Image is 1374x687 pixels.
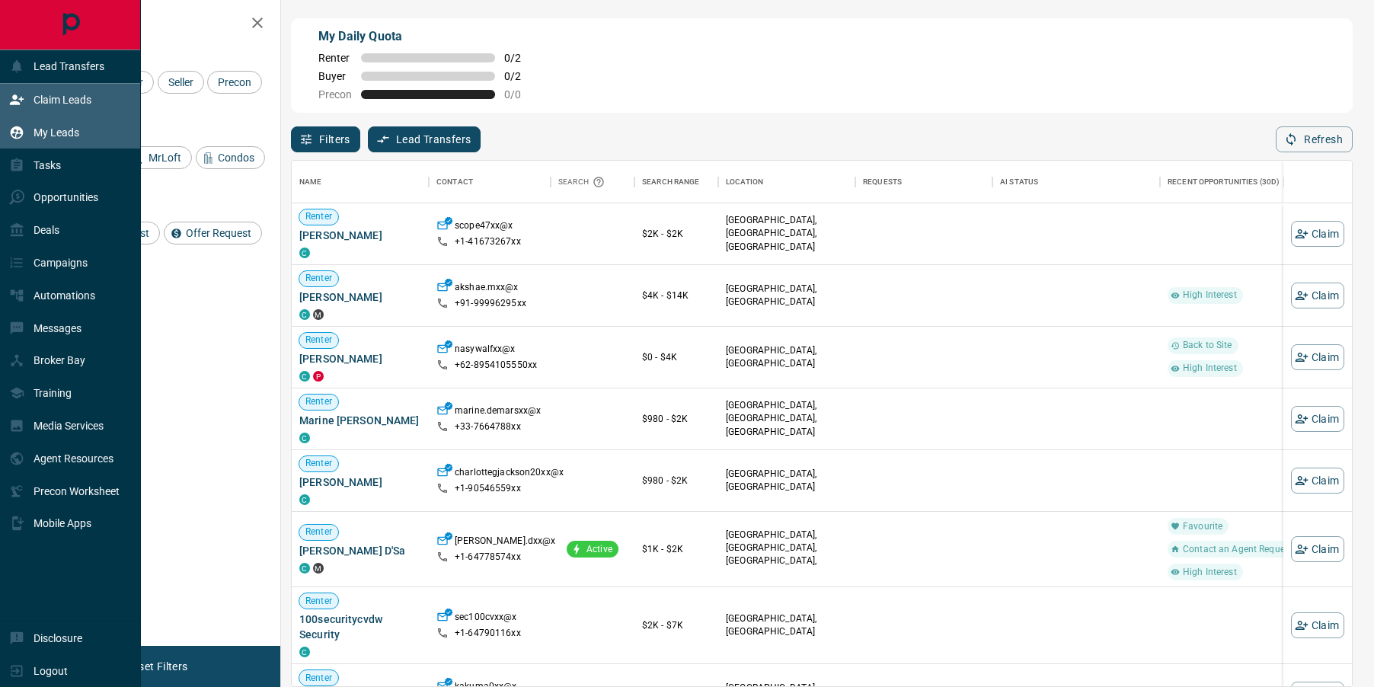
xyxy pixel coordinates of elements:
[207,71,262,94] div: Precon
[455,235,521,248] p: +1- 41673267xx
[1291,221,1344,247] button: Claim
[299,351,421,366] span: [PERSON_NAME]
[642,161,700,203] div: Search Range
[313,309,324,320] div: mrloft.ca
[292,161,429,203] div: Name
[455,281,519,297] p: akshae.mxx@x
[1000,161,1038,203] div: AI Status
[642,474,711,487] p: $980 - $2K
[299,543,421,558] span: [PERSON_NAME] D'Sa
[558,161,609,203] div: Search
[299,248,310,258] div: condos.ca
[299,228,421,243] span: [PERSON_NAME]
[49,15,265,34] h2: Filters
[455,627,521,640] p: +1- 64790116xx
[1177,289,1243,302] span: High Interest
[299,475,421,490] span: [PERSON_NAME]
[299,161,322,203] div: Name
[212,76,257,88] span: Precon
[158,71,204,94] div: Seller
[1291,612,1344,638] button: Claim
[726,283,848,308] p: [GEOGRAPHIC_DATA], [GEOGRAPHIC_DATA]
[1291,468,1344,494] button: Claim
[1291,344,1344,370] button: Claim
[642,412,711,426] p: $980 - $2K
[1177,566,1243,579] span: High Interest
[1160,161,1312,203] div: Recent Opportunities (30d)
[455,535,555,551] p: [PERSON_NAME].dxx@x
[1291,536,1344,562] button: Claim
[992,161,1160,203] div: AI Status
[1168,161,1280,203] div: Recent Opportunities (30d)
[634,161,718,203] div: Search Range
[318,27,538,46] p: My Daily Quota
[726,161,763,203] div: Location
[455,219,513,235] p: scope47xx@x
[299,494,310,505] div: condos.ca
[642,350,711,364] p: $0 - $4K
[436,161,473,203] div: Contact
[455,466,564,482] p: charlottegjackson20xx@x
[299,395,338,408] span: Renter
[1291,406,1344,432] button: Claim
[455,359,537,372] p: +62- 8954105550xx
[1276,126,1353,152] button: Refresh
[726,214,848,253] p: [GEOGRAPHIC_DATA], [GEOGRAPHIC_DATA], [GEOGRAPHIC_DATA]
[116,653,197,679] button: Reset Filters
[455,551,521,564] p: +1- 64778574xx
[299,334,338,347] span: Renter
[212,152,260,164] span: Condos
[299,672,338,685] span: Renter
[1177,362,1243,375] span: High Interest
[863,161,902,203] div: Requests
[163,76,199,88] span: Seller
[1177,339,1238,352] span: Back to Site
[313,371,324,382] div: property.ca
[299,563,310,574] div: condos.ca
[313,563,324,574] div: mrloft.ca
[455,611,517,627] p: sec100cvxx@x
[455,343,516,359] p: nasywalfxx@x
[642,227,711,241] p: $2K - $2K
[299,413,421,428] span: Marine [PERSON_NAME]
[726,399,848,438] p: [GEOGRAPHIC_DATA], [GEOGRAPHIC_DATA], [GEOGRAPHIC_DATA]
[299,647,310,657] div: condos.ca
[1177,543,1299,556] span: Contact an Agent Request
[299,289,421,305] span: [PERSON_NAME]
[726,529,848,581] p: East End
[299,595,338,608] span: Renter
[299,309,310,320] div: condos.ca
[504,88,538,101] span: 0 / 0
[299,433,310,443] div: condos.ca
[455,420,521,433] p: +33- 7664788xx
[299,612,421,642] span: 100securitycvdw Security
[726,612,848,638] p: [GEOGRAPHIC_DATA], [GEOGRAPHIC_DATA]
[299,272,338,285] span: Renter
[726,468,848,494] p: [GEOGRAPHIC_DATA], [GEOGRAPHIC_DATA]
[299,457,338,470] span: Renter
[1291,283,1344,308] button: Claim
[504,52,538,64] span: 0 / 2
[726,344,848,370] p: [GEOGRAPHIC_DATA], [GEOGRAPHIC_DATA]
[718,161,855,203] div: Location
[318,70,352,82] span: Buyer
[181,227,257,239] span: Offer Request
[196,146,265,169] div: Condos
[143,152,187,164] span: MrLoft
[318,52,352,64] span: Renter
[642,289,711,302] p: $4K - $14K
[291,126,360,152] button: Filters
[164,222,262,244] div: Offer Request
[580,543,618,556] span: Active
[299,371,310,382] div: condos.ca
[368,126,481,152] button: Lead Transfers
[642,542,711,556] p: $1K - $2K
[455,482,521,495] p: +1- 90546559xx
[455,404,541,420] p: marine.demarsxx@x
[126,146,192,169] div: MrLoft
[299,210,338,223] span: Renter
[455,297,526,310] p: +91- 99996295xx
[642,618,711,632] p: $2K - $7K
[504,70,538,82] span: 0 / 2
[855,161,992,203] div: Requests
